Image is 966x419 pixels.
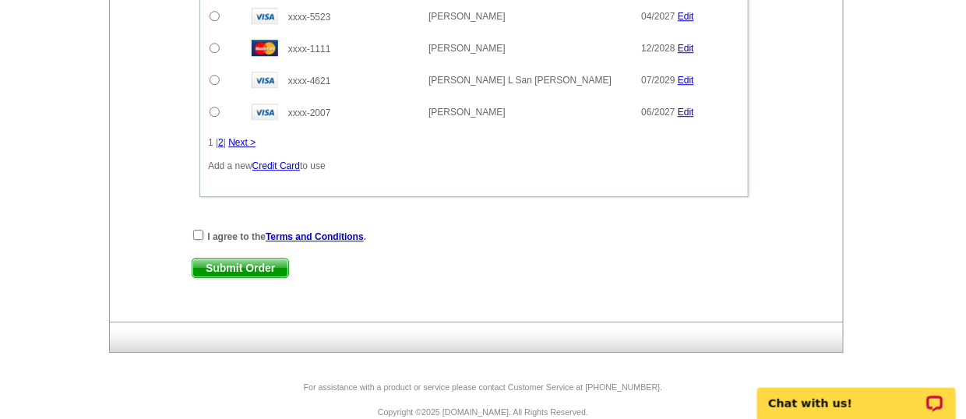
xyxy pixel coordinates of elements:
span: 12/2028 [641,43,675,54]
img: visa.gif [252,8,278,24]
iframe: LiveChat chat widget [747,370,966,419]
a: Terms and Conditions [266,231,364,242]
span: 07/2029 [641,75,675,86]
span: 06/2027 [641,107,675,118]
img: visa.gif [252,72,278,88]
img: visa.gif [252,104,278,120]
span: Submit Order [192,259,288,277]
a: Edit [678,43,694,54]
span: [PERSON_NAME] [428,43,506,54]
span: [PERSON_NAME] L San [PERSON_NAME] [428,75,612,86]
span: xxxx-1111 [288,44,331,55]
span: xxxx-4621 [288,76,331,86]
span: xxxx-5523 [288,12,331,23]
div: 1 | | [208,136,740,150]
span: 04/2027 [641,11,675,22]
span: xxxx-2007 [288,107,331,118]
a: 2 [218,137,224,148]
img: mast.gif [252,40,278,56]
a: Edit [678,11,694,22]
a: Next > [228,137,256,148]
a: Edit [678,107,694,118]
a: Credit Card [252,160,300,171]
span: [PERSON_NAME] [428,11,506,22]
span: [PERSON_NAME] [428,107,506,118]
strong: I agree to the . [207,231,366,242]
p: Add a new to use [208,159,740,173]
a: Edit [678,75,694,86]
